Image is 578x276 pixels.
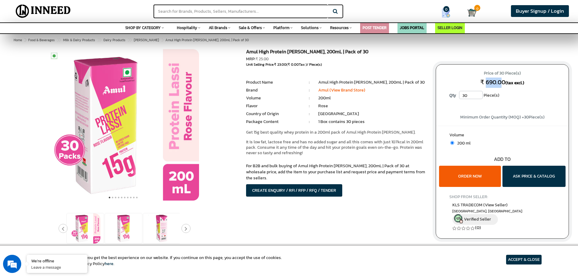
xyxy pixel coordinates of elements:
div: Leave a message [32,34,102,42]
a: KLS TRADECOM (View Seller) [GEOGRAPHIC_DATA], [GEOGRAPHIC_DATA] Verified Seller [452,202,552,225]
span: ₹ 0.00 [288,62,299,67]
li: Flavor [246,103,300,109]
button: 3 [114,195,117,201]
p: It is low fat, lactose free and has no added sugar and all this comes with just 107kcal in 200ml ... [246,139,427,156]
button: Previous [59,224,68,233]
a: Home [12,36,23,44]
span: Resources [330,25,349,31]
span: (tax excl.) [505,80,524,86]
span: Amul High Protein [PERSON_NAME], 200mL | Pack of 30 [27,38,249,42]
li: : [300,103,318,109]
li: Amul High Protein [PERSON_NAME], 200mL | Pack of 30 [318,79,427,85]
a: [PERSON_NAME] [133,36,160,44]
li: 200ml [318,95,427,101]
em: Submit [89,187,110,195]
li: 1 Box contains 30 pieces [318,119,427,125]
button: 10 [135,195,138,201]
button: 6 [123,195,126,201]
label: Volume [449,132,555,140]
a: POST TENDER [363,25,387,31]
span: SHOP BY CATEGORY [125,25,161,31]
em: Driven by SalesIQ [48,159,77,163]
img: Amul High Protein Rose Lassi, 200mL [108,213,139,244]
article: ACCEPT & CLOSE [506,255,542,264]
img: logo_Zg8I0qSkbAqR2WFHt3p6CTuqpyXMFPubPcD2OT02zFN43Cy9FUNNG3NEPhM_Q1qe_.png [10,36,25,40]
li: Package Content [246,119,300,125]
p: Get 15g best quality whey protein in a 200ml pack of Amul High Protein [PERSON_NAME]. [246,130,427,135]
article: We use cookies to ensure you get the best experience on our website. If you continue on this page... [36,255,282,267]
span: All Brands [209,25,227,31]
li: : [300,87,318,93]
span: We are offline. Please leave us a message. [13,76,106,138]
span: Milk & Dairy Products [63,38,95,42]
span: > [127,36,130,44]
button: Next [181,224,191,233]
span: 200 ml [454,140,471,146]
a: Milk & Dairy Products [62,36,96,44]
button: 4 [117,195,120,201]
li: : [300,119,318,125]
button: 5 [120,195,123,201]
h1: Amul High Protein [PERSON_NAME], 200mL | Pack of 30 [246,49,427,56]
img: Inneed.Market [11,4,76,19]
button: 2 [111,195,114,201]
span: > [97,36,100,44]
img: salesiqlogo_leal7QplfZFryJ6FIlVepeu7OftD7mt8q6exU6-34PB8prfIgodN67KcxXM9Y7JQ_.png [42,159,46,163]
div: Minimize live chat window [100,3,114,18]
img: Amul High Protein Rose Lassi, 200mL [70,213,100,244]
a: Buyer Signup / Login [511,5,569,17]
p: Leave a message [31,264,83,270]
img: inneed-verified-seller-icon.png [454,214,463,223]
img: Show My Quotes [441,8,451,18]
a: my Quotes 0 [430,6,467,20]
span: Platform [273,25,289,31]
li: : [300,111,318,117]
a: Amul (View Brand Store) [318,87,365,93]
li: Country of Origin [246,111,300,117]
textarea: Type your message and click 'Submit' [3,165,116,187]
div: MRP: [246,56,427,62]
li: : [300,79,318,85]
a: JOBS PORTAL [400,25,424,31]
span: 0 [474,5,480,11]
span: > [57,36,60,44]
li: Volume [246,95,300,101]
span: 0 [443,6,449,12]
span: [PERSON_NAME] [134,38,159,42]
span: KLS TRADECOM [452,202,508,208]
button: 8 [129,195,132,201]
span: Buyer Signup / Login [516,7,564,15]
span: 30 [524,114,529,120]
li: Product Name [246,79,300,85]
span: > [161,36,164,44]
a: (0) [475,224,481,231]
button: CREATE ENQUIRY / RFI / RFP / RFQ / TENDER [246,184,342,197]
span: > [24,38,26,42]
span: Piece(s) [484,91,499,100]
span: ₹ 23.00 [274,62,286,67]
span: Verified Seller [464,216,491,222]
a: Food & Beverages [27,36,56,44]
span: Food & Beverages [28,38,55,42]
button: ASK PRICE & CATALOG [502,166,566,187]
button: 1 [108,195,111,201]
li: Rose [318,103,427,109]
h4: SHOP FROM SELLER: [449,195,555,199]
li: [GEOGRAPHIC_DATA] [318,111,427,117]
input: Search for Brands, Products, Sellers, Manufacturers... [154,5,328,18]
button: ORDER NOW [439,166,501,187]
span: Dairy Products [103,38,125,42]
li: Brand [246,87,300,93]
span: ₹ 690.00 [480,78,505,87]
label: Qty [446,91,459,100]
li: : [300,95,318,101]
img: Amul High Protein Rose Lassi, 200mL [47,49,199,201]
span: Hospitality [177,25,197,31]
span: Minimum Order Quantity (MOQ) = Piece(s) [460,114,545,120]
a: Dairy Products [102,36,127,44]
span: Price of 30 Piece(s) [442,68,563,78]
a: SELLER LOGIN [438,25,462,31]
span: East Delhi [452,209,552,214]
span: Sale & Offers [239,25,262,31]
button: 7 [126,195,129,201]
